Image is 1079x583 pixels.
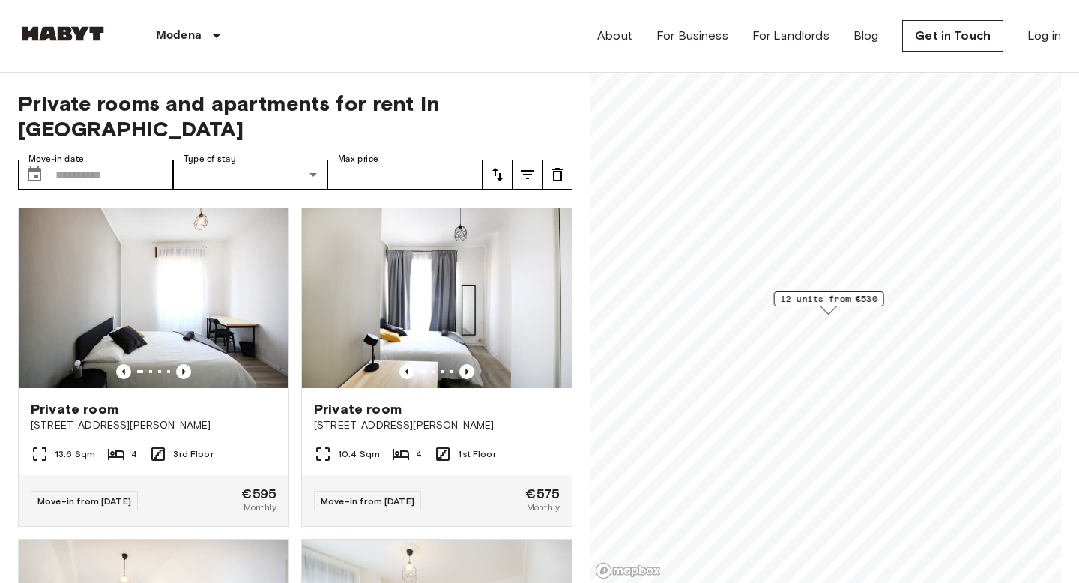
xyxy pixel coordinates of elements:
label: Max price [338,153,378,166]
span: Private rooms and apartments for rent in [GEOGRAPHIC_DATA] [18,91,572,142]
button: tune [542,160,572,190]
button: Previous image [399,364,414,379]
a: Mapbox logo [595,562,661,579]
button: tune [513,160,542,190]
a: For Business [656,27,728,45]
span: Monthly [527,501,560,514]
span: €595 [241,487,276,501]
span: €575 [525,487,560,501]
span: Private room [314,400,402,418]
div: Map marker [774,291,884,315]
button: Choose date [19,160,49,190]
a: Marketing picture of unit IT-22-001-013-04HPrevious imagePrevious imagePrivate room[STREET_ADDRES... [301,208,572,527]
a: Get in Touch [902,20,1003,52]
span: 13.6 Sqm [55,447,95,461]
span: Move-in from [DATE] [321,495,414,507]
a: Log in [1027,27,1061,45]
a: For Landlords [752,27,829,45]
span: 4 [131,447,137,461]
span: [STREET_ADDRESS][PERSON_NAME] [31,418,276,433]
a: Marketing picture of unit IT-22-001-019-03HPrevious imagePrevious imagePrivate room[STREET_ADDRES... [18,208,289,527]
span: Move-in from [DATE] [37,495,131,507]
span: 4 [416,447,422,461]
label: Type of stay [184,153,236,166]
p: Modena [156,27,202,45]
a: Blog [853,27,879,45]
img: Marketing picture of unit IT-22-001-019-03H [19,208,288,388]
button: Previous image [116,364,131,379]
button: Previous image [176,364,191,379]
span: [STREET_ADDRESS][PERSON_NAME] [314,418,560,433]
button: tune [483,160,513,190]
button: Previous image [459,364,474,379]
img: Marketing picture of unit IT-22-001-013-04H [302,208,572,388]
span: 12 units from €530 [781,292,877,306]
img: Habyt [18,26,108,41]
span: Monthly [244,501,276,514]
label: Move-in date [28,153,84,166]
span: 10.4 Sqm [338,447,380,461]
span: 3rd Floor [173,447,213,461]
a: About [597,27,632,45]
span: 1st Floor [458,447,495,461]
span: Private room [31,400,118,418]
